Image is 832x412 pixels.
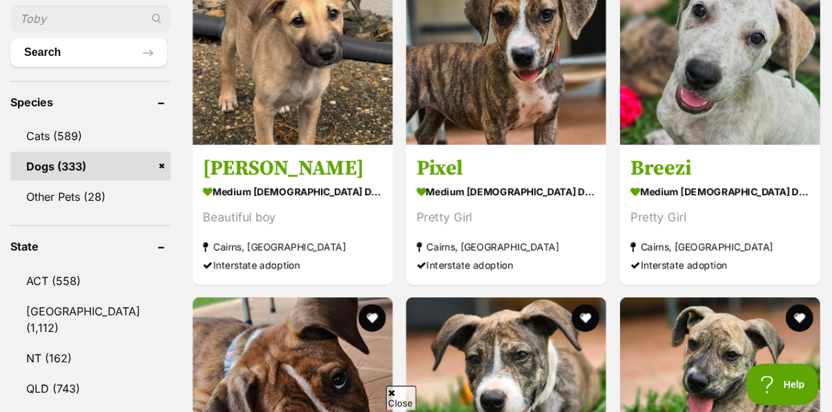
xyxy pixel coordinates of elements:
div: Pretty Girl [630,208,810,226]
div: Pretty Girl [416,208,596,226]
button: favourite [358,304,386,332]
a: Other Pets (28) [10,182,171,211]
button: favourite [572,304,600,332]
a: ACT (558) [10,266,171,295]
button: Search [10,39,167,66]
iframe: Help Scout Beacon - Open [746,364,818,405]
strong: medium [DEMOGRAPHIC_DATA] Dog [630,181,810,201]
a: Cats (589) [10,121,171,150]
a: [PERSON_NAME] medium [DEMOGRAPHIC_DATA] Dog Beautiful boy Cairns, [GEOGRAPHIC_DATA] Interstate ad... [193,144,393,284]
span: Close [386,386,416,410]
a: [GEOGRAPHIC_DATA] (1,112) [10,297,171,342]
div: Interstate adoption [203,255,383,274]
a: Pixel medium [DEMOGRAPHIC_DATA] Dog Pretty Girl Cairns, [GEOGRAPHIC_DATA] Interstate adoption [406,144,606,284]
strong: medium [DEMOGRAPHIC_DATA] Dog [416,181,596,201]
h3: Pixel [416,155,596,181]
header: State [10,240,171,253]
a: Breezi medium [DEMOGRAPHIC_DATA] Dog Pretty Girl Cairns, [GEOGRAPHIC_DATA] Interstate adoption [620,144,820,284]
h3: Breezi [630,155,810,181]
div: Interstate adoption [630,255,810,274]
div: Beautiful boy [203,208,383,226]
div: Interstate adoption [416,255,596,274]
strong: Cairns, [GEOGRAPHIC_DATA] [630,237,810,255]
strong: Cairns, [GEOGRAPHIC_DATA] [416,237,596,255]
h3: [PERSON_NAME] [203,155,383,181]
button: favourite [786,304,813,332]
input: Toby [10,6,171,32]
a: Dogs (333) [10,152,171,181]
header: Species [10,96,171,108]
a: NT (162) [10,344,171,373]
strong: Cairns, [GEOGRAPHIC_DATA] [203,237,383,255]
strong: medium [DEMOGRAPHIC_DATA] Dog [203,181,383,201]
a: QLD (743) [10,374,171,403]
